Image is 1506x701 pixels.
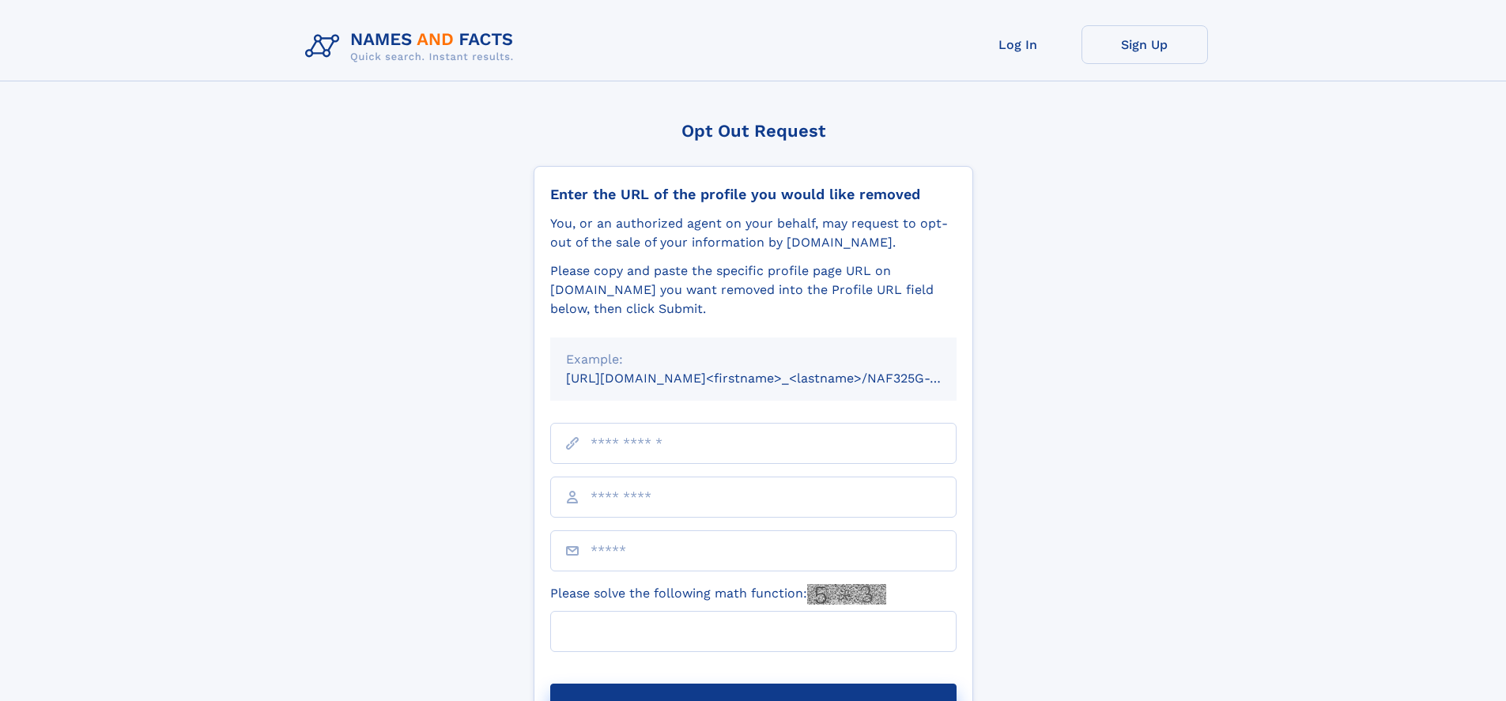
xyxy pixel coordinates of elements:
[299,25,527,68] img: Logo Names and Facts
[566,350,941,369] div: Example:
[550,186,957,203] div: Enter the URL of the profile you would like removed
[550,262,957,318] div: Please copy and paste the specific profile page URL on [DOMAIN_NAME] you want removed into the Pr...
[1081,25,1208,64] a: Sign Up
[955,25,1081,64] a: Log In
[534,121,973,141] div: Opt Out Request
[550,584,886,605] label: Please solve the following math function:
[566,371,987,386] small: [URL][DOMAIN_NAME]<firstname>_<lastname>/NAF325G-xxxxxxxx
[550,214,957,252] div: You, or an authorized agent on your behalf, may request to opt-out of the sale of your informatio...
